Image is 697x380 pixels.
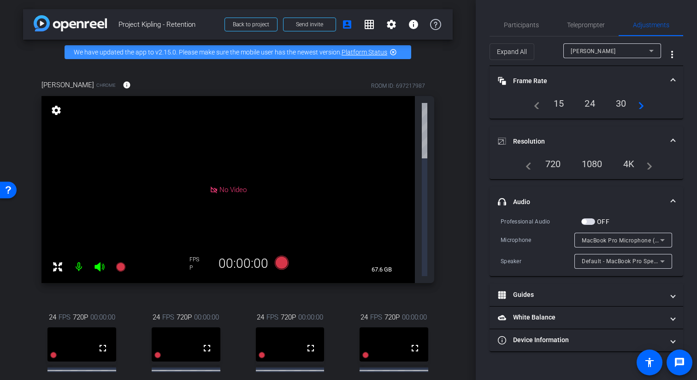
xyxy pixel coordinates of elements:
span: MacBook Pro Microphone (Built-in) [582,236,676,244]
mat-expansion-panel-header: Frame Rate [490,66,683,96]
mat-icon: more_vert [667,49,678,60]
span: Send invite [296,21,323,28]
mat-icon: info [123,81,131,89]
div: 720 [538,156,568,172]
span: FPS [370,312,382,322]
div: 4K [616,156,642,172]
mat-panel-title: Guides [498,290,664,300]
mat-icon: fullscreen [409,343,420,354]
img: app-logo [34,15,107,31]
div: 1080 [575,156,609,172]
span: FPS [162,312,174,322]
span: Default - MacBook Pro Speakers (Built-in) [582,257,693,265]
mat-expansion-panel-header: Device Information [490,329,683,351]
mat-expansion-panel-header: White Balance [490,307,683,329]
div: 24 [578,96,602,111]
mat-expansion-panel-header: Audio [490,187,683,217]
label: OFF [595,217,609,226]
mat-icon: navigate_before [529,98,540,109]
span: 00:00:00 [402,312,427,322]
span: [PERSON_NAME] [571,48,616,54]
span: 67.6 GB [368,264,395,275]
mat-panel-title: Resolution [498,137,664,146]
mat-icon: settings [386,19,397,30]
div: 30 [609,96,633,111]
button: Back to project [224,18,278,31]
mat-icon: highlight_off [390,48,397,56]
mat-icon: info [408,19,419,30]
mat-icon: grid_on [364,19,375,30]
mat-panel-title: Device Information [498,335,664,345]
mat-icon: navigate_before [520,158,532,169]
div: We have updated the app to v2.15.0. Please make sure the mobile user has the newest version. [65,45,411,59]
div: 00:00:00 [213,256,274,271]
button: More Options for Adjustments Panel [661,43,683,66]
span: 24 [360,312,368,322]
div: Professional Audio [501,217,581,226]
mat-icon: navigate_next [641,158,652,169]
mat-panel-title: Frame Rate [498,76,664,86]
mat-icon: accessibility [644,357,655,368]
span: 00:00:00 [90,312,115,322]
mat-icon: fullscreen [201,343,213,354]
mat-icon: fullscreen [97,343,108,354]
div: 15 [547,96,571,111]
button: Send invite [283,18,336,31]
span: Project Kipling - Retention [118,15,219,34]
div: Resolution [490,156,683,179]
div: Speaker [501,257,574,266]
span: FPS [189,256,199,263]
div: Microphone [501,235,574,245]
span: Expand All [497,43,527,60]
mat-icon: navigate_next [633,98,644,109]
span: 24 [257,312,264,322]
span: FPS [59,312,71,322]
div: Frame Rate [490,96,683,119]
mat-expansion-panel-header: Guides [490,284,683,306]
span: 720P [281,312,296,322]
a: Platform Status [342,48,387,56]
span: 720P [73,312,88,322]
span: 720P [177,312,192,322]
span: Adjustments [633,22,669,28]
mat-icon: message [674,357,685,368]
span: Back to project [233,21,269,28]
span: 720P [384,312,400,322]
span: FPS [266,312,278,322]
div: P [189,264,213,271]
span: 24 [49,312,56,322]
mat-expansion-panel-header: Resolution [490,127,683,156]
div: Audio [490,217,683,276]
span: 24 [153,312,160,322]
span: 00:00:00 [194,312,219,322]
mat-icon: settings [50,105,63,116]
button: Expand All [490,43,534,60]
mat-icon: fullscreen [305,343,316,354]
span: Chrome [96,82,116,89]
span: 00:00:00 [298,312,323,322]
mat-panel-title: White Balance [498,313,664,322]
div: ROOM ID: 697217987 [371,82,425,90]
span: No Video [219,185,247,193]
span: Teleprompter [567,22,605,28]
mat-icon: account_box [342,19,353,30]
span: [PERSON_NAME] [41,80,94,90]
mat-panel-title: Audio [498,197,664,207]
span: Participants [504,22,539,28]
